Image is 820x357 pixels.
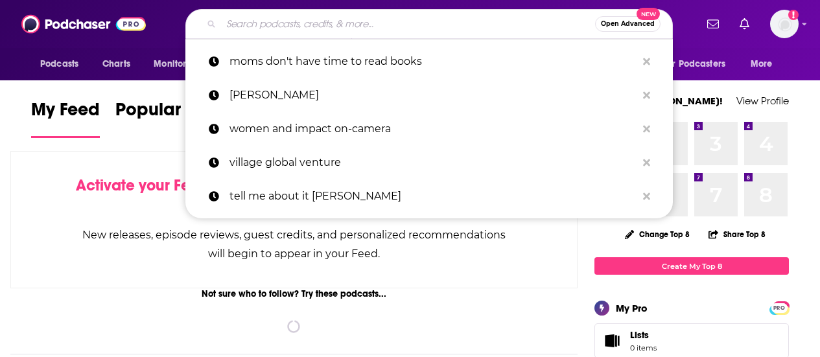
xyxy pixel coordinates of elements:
[594,257,789,275] a: Create My Top 8
[734,13,755,35] a: Show notifications dropdown
[601,21,655,27] span: Open Advanced
[185,146,673,179] a: village global venture
[599,332,625,350] span: Lists
[76,176,512,214] div: by following Podcasts, Creators, Lists, and other Users!
[617,226,697,242] button: Change Top 8
[40,55,78,73] span: Podcasts
[595,16,661,32] button: Open AdvancedNew
[145,52,217,76] button: open menu
[771,303,787,312] a: PRO
[229,112,637,146] p: women and impact on-camera
[115,98,226,128] span: Popular Feed
[221,14,595,34] input: Search podcasts, credits, & more...
[102,55,130,73] span: Charts
[154,55,200,73] span: Monitoring
[770,10,799,38] img: User Profile
[31,98,100,138] a: My Feed
[185,179,673,213] a: tell me about it [PERSON_NAME]
[76,176,209,195] span: Activate your Feed
[185,112,673,146] a: women and impact on-camera
[31,52,95,76] button: open menu
[630,329,657,341] span: Lists
[708,222,766,247] button: Share Top 8
[788,10,799,20] svg: Add a profile image
[770,10,799,38] button: Show profile menu
[229,78,637,112] p: ali abdaal
[736,95,789,107] a: View Profile
[742,52,789,76] button: open menu
[21,12,146,36] img: Podchaser - Follow, Share and Rate Podcasts
[185,9,673,39] div: Search podcasts, credits, & more...
[94,52,138,76] a: Charts
[185,78,673,112] a: [PERSON_NAME]
[616,302,648,314] div: My Pro
[751,55,773,73] span: More
[630,329,649,341] span: Lists
[10,288,578,299] div: Not sure who to follow? Try these podcasts...
[31,98,100,128] span: My Feed
[76,225,512,263] div: New releases, episode reviews, guest credits, and personalized recommendations will begin to appe...
[663,55,725,73] span: For Podcasters
[770,10,799,38] span: Logged in as eva.kerins
[229,179,637,213] p: tell me about it jade iovine
[229,45,637,78] p: moms don't have time to read books
[115,98,226,138] a: Popular Feed
[655,52,744,76] button: open menu
[630,343,657,352] span: 0 items
[185,45,673,78] a: moms don't have time to read books
[702,13,724,35] a: Show notifications dropdown
[637,8,660,20] span: New
[771,303,787,313] span: PRO
[229,146,637,179] p: village global venture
